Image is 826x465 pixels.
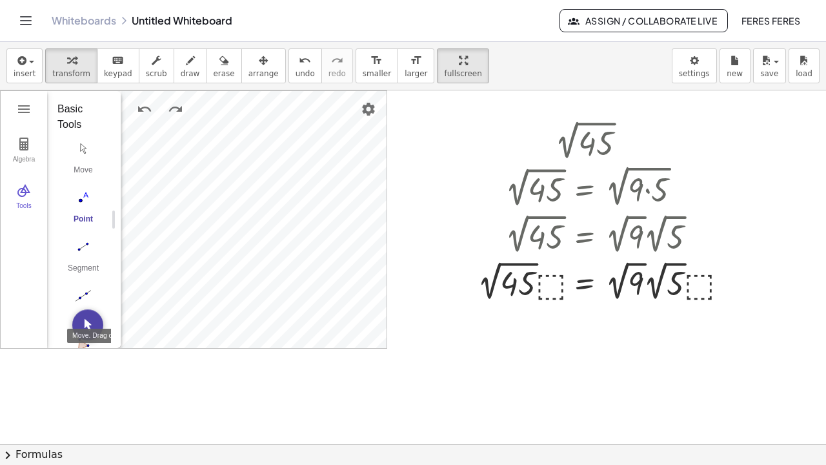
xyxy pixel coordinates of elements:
[15,10,36,31] button: Toggle navigation
[720,48,750,83] button: new
[57,187,109,233] button: Point. Select position or line, function, or curve
[727,69,743,78] span: new
[181,69,200,78] span: draw
[570,15,717,26] span: Assign / Collaborate Live
[288,48,322,83] button: undoundo
[672,48,717,83] button: settings
[405,69,427,78] span: larger
[741,15,800,26] span: feres feres
[14,69,35,78] span: insert
[299,53,311,68] i: undo
[398,48,434,83] button: format_sizelarger
[57,313,109,331] div: Line
[6,48,43,83] button: insert
[133,98,156,121] button: Undo
[296,69,315,78] span: undo
[679,69,710,78] span: settings
[3,156,45,174] div: Algebra
[3,202,45,220] div: Tools
[52,14,116,27] a: Whiteboards
[437,48,489,83] button: fullscreen
[356,48,398,83] button: format_sizesmaller
[52,69,90,78] span: transform
[730,9,811,32] button: feres feres
[112,53,124,68] i: keyboard
[57,101,101,132] div: Basic Tools
[174,48,207,83] button: draw
[796,69,812,78] span: load
[57,214,109,232] div: Point
[57,285,109,331] button: Line. Select two points or positions
[164,98,187,121] button: Redo
[45,48,97,83] button: transform
[357,98,380,121] button: Settings
[331,53,343,68] i: redo
[206,48,241,83] button: erase
[57,236,109,282] button: Segment. Select two points or positions
[241,48,286,83] button: arrange
[16,101,32,117] img: Main Menu
[753,48,786,83] button: save
[57,138,109,184] button: Move. Drag or select object
[57,263,109,282] div: Segment
[97,48,139,83] button: keyboardkeypad
[139,48,174,83] button: scrub
[410,53,422,68] i: format_size
[57,165,109,183] div: Move
[760,69,778,78] span: save
[370,53,383,68] i: format_size
[72,309,103,340] button: Move. Drag or select object
[213,69,234,78] span: erase
[248,69,279,78] span: arrange
[444,69,481,78] span: fullscreen
[328,69,346,78] span: redo
[363,69,391,78] span: smaller
[121,91,387,348] canvas: Graphics View 1
[559,9,728,32] button: Assign / Collaborate Live
[789,48,820,83] button: load
[104,69,132,78] span: keypad
[321,48,353,83] button: redoredo
[146,69,167,78] span: scrub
